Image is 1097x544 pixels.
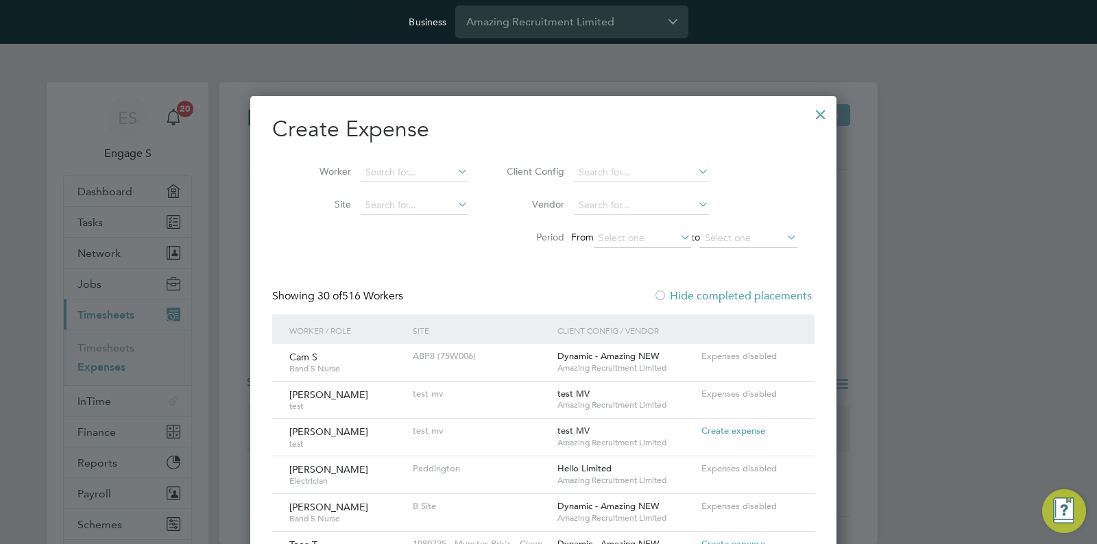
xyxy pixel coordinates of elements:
input: Search for... [574,196,709,215]
label: Vendor [503,198,564,210]
span: Dynamic - Amazing NEW [557,500,660,512]
div: Client Config / Vendor [554,314,698,346]
label: Site [289,198,351,210]
span: Expenses disabled [701,388,777,399]
span: Band 5 Nurse [289,513,402,524]
span: Amazing Recruitment Limited [557,512,695,523]
label: Period [503,231,564,243]
span: Create expense [701,425,765,436]
span: [PERSON_NAME] [289,463,368,475]
span: Expenses disabled [701,500,777,512]
span: Cam S [289,351,317,363]
label: Business [409,16,446,28]
div: Site [409,314,553,346]
span: Band 5 Nurse [289,363,402,374]
span: Amazing Recruitment Limited [557,475,695,486]
div: Showing [272,289,406,304]
span: test MV [557,388,590,399]
span: 516 Workers [317,289,403,303]
span: Expenses disabled [701,462,777,474]
h2: Create Expense [272,115,815,144]
label: Hide completed placements [653,289,812,303]
input: Search for... [361,196,468,215]
span: Dynamic - Amazing NEW [557,350,660,362]
span: [PERSON_NAME] [289,388,368,401]
input: Search for... [361,163,468,182]
span: test mv [413,425,444,436]
span: Amazing Recruitment Limited [557,362,695,373]
span: Amazing Recruitment Limited [557,399,695,410]
span: 30 of [317,289,342,303]
label: Client Config [503,165,564,177]
span: Electrician [289,475,402,486]
span: ABP8 (75W006) [413,350,476,362]
span: Expenses disabled [701,350,777,362]
span: B Site [413,500,436,512]
span: test [289,401,402,412]
span: [PERSON_NAME] [289,501,368,513]
input: Search for... [574,163,709,182]
span: test mv [413,388,444,399]
span: Paddington [413,462,460,474]
input: Select one [594,229,691,248]
span: test [289,438,402,449]
button: Engage Resource Center [1042,489,1086,533]
span: [PERSON_NAME] [289,425,368,438]
input: Select one [700,229,797,248]
div: Worker / Role [286,314,409,346]
span: test MV [557,425,590,436]
label: Worker [289,165,351,177]
li: From to [485,222,815,255]
span: Hello Limited [557,462,612,474]
span: Amazing Recruitment Limited [557,437,695,448]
